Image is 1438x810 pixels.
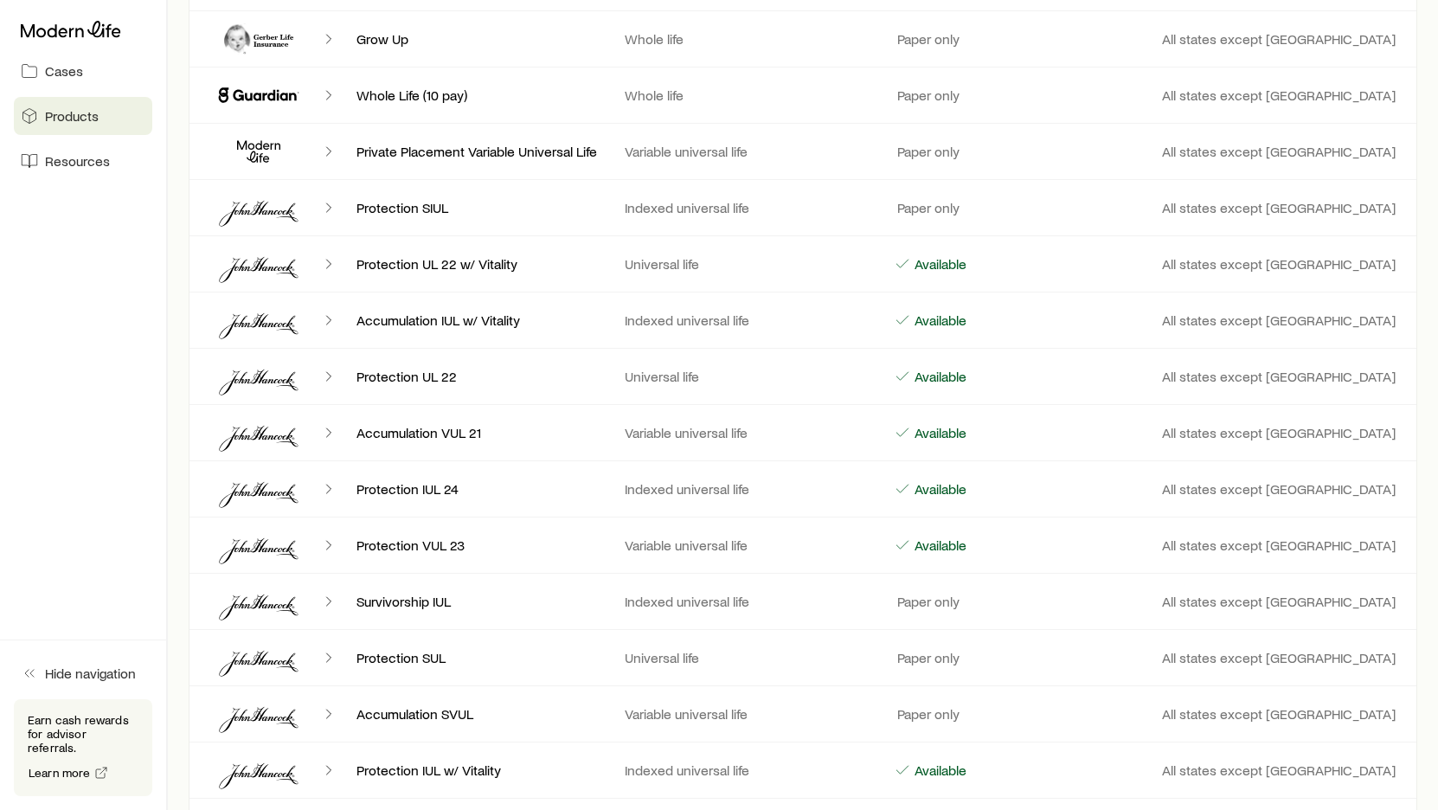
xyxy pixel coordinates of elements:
p: All states except [GEOGRAPHIC_DATA] [1162,87,1403,104]
p: Variable universal life [625,705,866,723]
p: Available [911,368,966,385]
p: Indexed universal life [625,593,866,610]
p: All states except [GEOGRAPHIC_DATA] [1162,537,1403,554]
p: Universal life [625,255,866,273]
p: All states except [GEOGRAPHIC_DATA] [1162,368,1403,385]
p: All states except [GEOGRAPHIC_DATA] [1162,649,1403,666]
p: All states except [GEOGRAPHIC_DATA] [1162,255,1403,273]
p: Protection IUL w/ Vitality [356,762,598,779]
p: Available [911,312,966,329]
p: Whole life [625,30,866,48]
p: Paper only [894,30,960,48]
p: All states except [GEOGRAPHIC_DATA] [1162,312,1403,329]
p: Protection UL 22 w/ Vitality [356,255,598,273]
p: All states except [GEOGRAPHIC_DATA] [1162,762,1403,779]
p: Available [911,480,966,498]
p: Variable universal life [625,537,866,554]
span: Products [45,107,99,125]
p: Grow Up [356,30,598,48]
a: Resources [14,142,152,180]
p: Accumulation SVUL [356,705,598,723]
p: Available [911,537,966,554]
p: Protection UL 22 [356,368,598,385]
p: Paper only [894,199,960,216]
p: Earn cash rewards for advisor referrals. [28,713,138,755]
p: Paper only [894,593,960,610]
p: Private Placement Variable Universal Life [356,143,598,160]
a: Cases [14,52,152,90]
p: Whole Life (10 pay) [356,87,598,104]
p: Paper only [894,87,960,104]
span: Cases [45,62,83,80]
button: Hide navigation [14,654,152,692]
p: Paper only [894,649,960,666]
p: All states except [GEOGRAPHIC_DATA] [1162,143,1403,160]
p: Indexed universal life [625,480,866,498]
span: Hide navigation [45,665,136,682]
p: Protection SUL [356,649,598,666]
p: Variable universal life [625,143,866,160]
p: All states except [GEOGRAPHIC_DATA] [1162,30,1403,48]
a: Products [14,97,152,135]
p: All states except [GEOGRAPHIC_DATA] [1162,705,1403,723]
p: Available [911,424,966,441]
p: Universal life [625,368,866,385]
p: Protection SIUL [356,199,598,216]
p: Whole life [625,87,866,104]
p: Indexed universal life [625,762,866,779]
p: All states except [GEOGRAPHIC_DATA] [1162,593,1403,610]
p: Universal life [625,649,866,666]
div: Earn cash rewards for advisor referrals.Learn more [14,699,152,796]
p: Protection VUL 23 [356,537,598,554]
p: Survivorship IUL [356,593,598,610]
p: Indexed universal life [625,312,866,329]
p: All states except [GEOGRAPHIC_DATA] [1162,199,1403,216]
p: All states except [GEOGRAPHIC_DATA] [1162,424,1403,441]
p: Available [911,255,966,273]
p: Paper only [894,143,960,160]
p: Accumulation IUL w/ Vitality [356,312,598,329]
span: Learn more [29,767,91,779]
p: Indexed universal life [625,199,866,216]
p: Variable universal life [625,424,866,441]
p: Available [911,762,966,779]
p: Accumulation VUL 21 [356,424,598,441]
p: Protection IUL 24 [356,480,598,498]
span: Resources [45,152,110,170]
p: Paper only [894,705,960,723]
p: All states except [GEOGRAPHIC_DATA] [1162,480,1403,498]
